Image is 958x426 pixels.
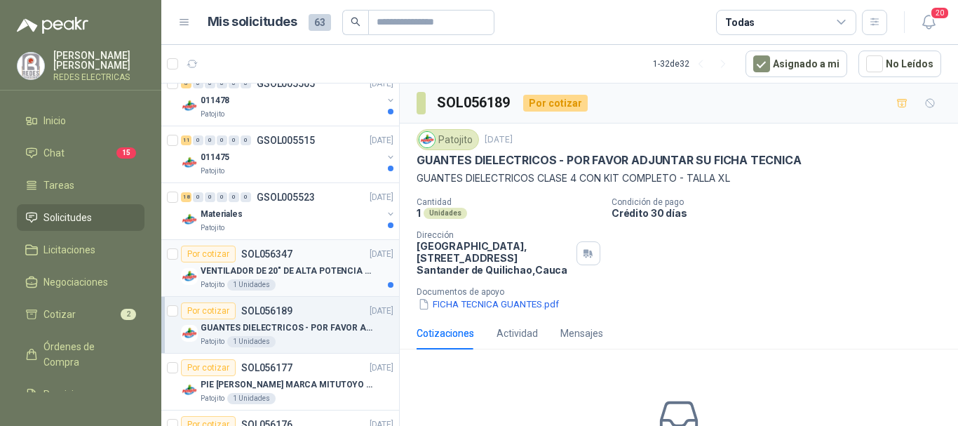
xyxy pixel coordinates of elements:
p: [DATE] [370,248,393,261]
p: Patojito [201,336,224,347]
div: Actividad [497,326,538,341]
div: 0 [229,192,239,202]
span: Remisiones [43,387,95,402]
div: 1 Unidades [227,393,276,404]
p: Patojito [201,109,224,120]
span: Inicio [43,113,66,128]
p: Patojito [201,279,224,291]
p: [GEOGRAPHIC_DATA], [STREET_ADDRESS] Santander de Quilichao , Cauca [417,240,571,276]
div: 0 [229,135,239,145]
div: Por cotizar [181,246,236,262]
a: Por cotizarSOL056177[DATE] Company LogoPIE [PERSON_NAME] MARCA MITUTOYO REF [PHONE_NUMBER]Patojit... [161,354,399,411]
p: PIE [PERSON_NAME] MARCA MITUTOYO REF [PHONE_NUMBER] [201,378,375,392]
p: SOL056347 [241,249,292,259]
p: [DATE] [370,361,393,375]
p: Patojito [201,222,224,234]
div: 0 [205,192,215,202]
div: Patojito [417,129,479,150]
p: 011478 [201,94,229,107]
div: 18 [181,192,191,202]
p: Crédito 30 días [612,207,952,219]
a: Solicitudes [17,204,144,231]
div: 1 Unidades [227,279,276,291]
p: Dirección [417,230,571,240]
span: Órdenes de Compra [43,339,131,370]
div: Todas [725,15,755,30]
a: Licitaciones [17,237,144,263]
img: Company Logo [419,132,435,147]
p: Condición de pago [612,197,952,207]
button: FICHA TECNICA GUANTES.pdf [417,297,560,312]
div: 0 [217,79,227,88]
img: Company Logo [181,382,198,399]
img: Company Logo [181,98,198,114]
div: 0 [217,135,227,145]
a: Tareas [17,172,144,199]
span: 20 [930,6,950,20]
p: [DATE] [370,77,393,91]
span: Tareas [43,178,74,193]
p: Patojito [201,166,224,177]
div: 0 [193,135,203,145]
div: 1 Unidades [227,336,276,347]
img: Company Logo [18,53,44,79]
span: Solicitudes [43,210,92,225]
a: Negociaciones [17,269,144,295]
div: Cotizaciones [417,326,474,341]
a: Inicio [17,107,144,134]
img: Logo peakr [17,17,88,34]
a: Cotizar2 [17,301,144,328]
a: 6 0 0 0 0 0 GSOL005505[DATE] Company Logo011478Patojito [181,75,396,120]
p: GSOL005505 [257,79,315,88]
span: 15 [116,147,136,159]
p: Patojito [201,393,224,404]
p: GSOL005523 [257,192,315,202]
div: 0 [193,79,203,88]
p: [DATE] [370,134,393,147]
span: Cotizar [43,307,76,322]
div: 1 - 32 de 32 [653,53,734,75]
p: 1 [417,207,421,219]
img: Company Logo [181,268,198,285]
span: Chat [43,145,65,161]
p: REDES ELECTRICAS [53,73,144,81]
p: [DATE] [370,305,393,318]
p: SOL056189 [241,306,292,316]
a: Órdenes de Compra [17,333,144,375]
div: 0 [241,135,251,145]
span: search [351,17,360,27]
a: Por cotizarSOL056347[DATE] Company LogoVENTILADOR DE 20" DE ALTA POTENCIA PARA ANCLAR A LA PAREDP... [161,240,399,297]
div: Por cotizar [181,302,236,319]
p: SOL056177 [241,363,292,373]
div: Mensajes [560,326,603,341]
span: Licitaciones [43,242,95,258]
h1: Mis solicitudes [208,12,297,32]
p: [DATE] [485,133,513,147]
div: 0 [193,192,203,202]
div: 0 [217,192,227,202]
p: [PERSON_NAME] [PERSON_NAME] [53,51,144,70]
p: Cantidad [417,197,600,207]
div: 0 [241,192,251,202]
div: 6 [181,79,191,88]
a: 18 0 0 0 0 0 GSOL005523[DATE] Company LogoMaterialesPatojito [181,189,396,234]
div: 0 [205,135,215,145]
img: Company Logo [181,211,198,228]
p: GSOL005515 [257,135,315,145]
button: No Leídos [858,51,941,77]
button: 20 [916,10,941,35]
div: Por cotizar [523,95,588,112]
div: 0 [241,79,251,88]
img: Company Logo [181,325,198,342]
div: 0 [229,79,239,88]
div: Unidades [424,208,467,219]
div: 0 [205,79,215,88]
h3: SOL056189 [437,92,512,114]
div: Por cotizar [181,359,236,376]
p: GUANTES DIELECTRICOS CLASE 4 CON KIT COMPLETO - TALLA XL [417,171,941,186]
p: VENTILADOR DE 20" DE ALTA POTENCIA PARA ANCLAR A LA PARED [201,265,375,278]
p: [DATE] [370,191,393,204]
img: Company Logo [181,154,198,171]
p: GUANTES DIELECTRICOS - POR FAVOR ADJUNTAR SU FICHA TECNICA [201,321,375,335]
div: 11 [181,135,191,145]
